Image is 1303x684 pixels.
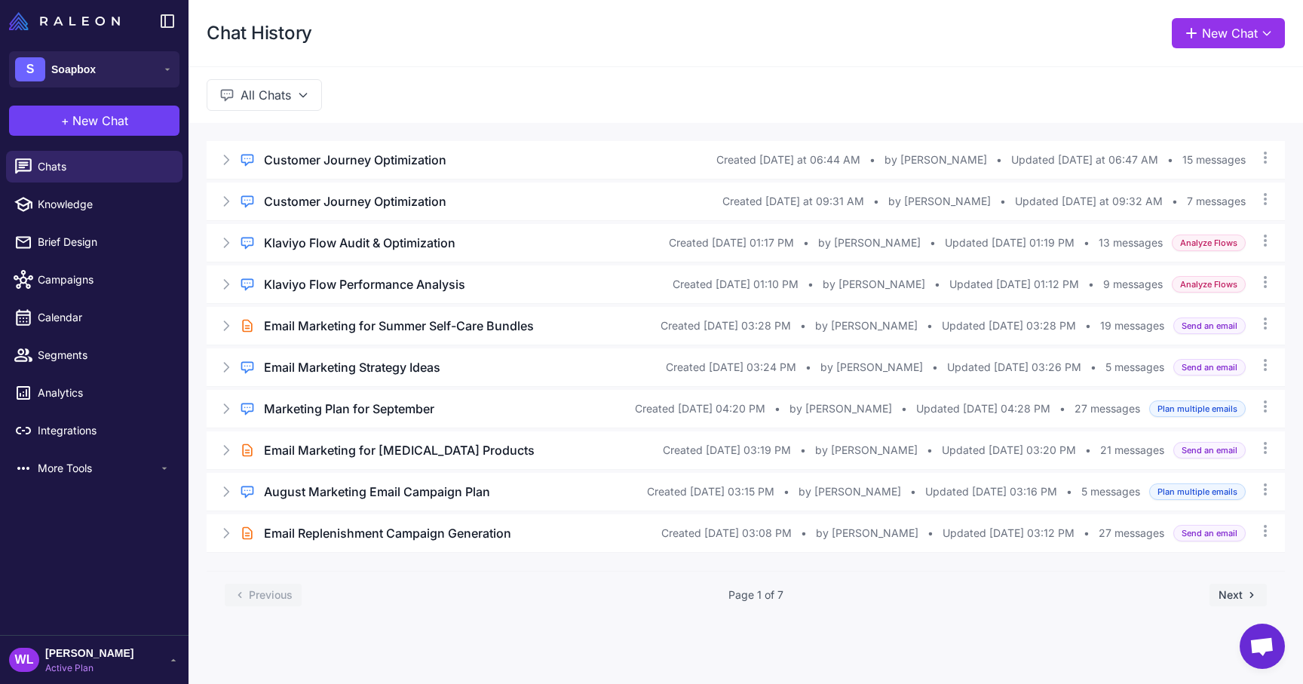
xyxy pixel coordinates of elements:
span: Created [DATE] at 09:31 AM [722,193,864,210]
a: Brief Design [6,226,182,258]
span: by [PERSON_NAME] [816,525,918,541]
span: Active Plan [45,661,133,675]
span: Analyze Flows [1172,235,1246,252]
span: Analyze Flows [1172,276,1246,293]
span: 5 messages [1105,359,1164,376]
span: Plan multiple emails [1149,400,1246,418]
span: by [PERSON_NAME] [799,483,901,500]
span: Updated [DATE] 01:19 PM [945,235,1075,251]
a: Chats [6,151,182,183]
h3: Email Replenishment Campaign Generation [264,524,511,542]
span: Created [DATE] at 06:44 AM [716,152,860,168]
span: Created [DATE] 03:19 PM [663,442,791,459]
span: Send an email [1173,525,1246,542]
button: SSoapbox [9,51,179,87]
span: • [869,152,875,168]
div: WL [9,648,39,672]
span: • [774,400,780,417]
span: • [1066,483,1072,500]
span: • [783,483,789,500]
span: 27 messages [1075,400,1140,417]
span: Created [DATE] 01:10 PM [673,276,799,293]
span: Updated [DATE] 03:16 PM [925,483,1057,500]
span: • [1085,317,1091,334]
span: Plan multiple emails [1149,483,1246,501]
span: • [1000,193,1006,210]
span: More Tools [38,460,158,477]
span: 15 messages [1182,152,1246,168]
span: Analytics [38,385,170,401]
span: • [801,525,807,541]
h3: Customer Journey Optimization [264,151,446,169]
span: 27 messages [1099,525,1164,541]
h3: Customer Journey Optimization [264,192,446,210]
span: Knowledge [38,196,170,213]
span: • [1084,235,1090,251]
span: • [932,359,938,376]
button: Previous [225,584,302,606]
span: Updated [DATE] 03:28 PM [942,317,1076,334]
span: • [1090,359,1096,376]
a: Campaigns [6,264,182,296]
a: Segments [6,339,182,371]
span: Segments [38,347,170,363]
span: • [803,235,809,251]
span: Send an email [1173,359,1246,376]
span: [PERSON_NAME] [45,645,133,661]
span: • [1172,193,1178,210]
span: Campaigns [38,271,170,288]
span: Soapbox [51,61,96,78]
span: by [PERSON_NAME] [888,193,991,210]
span: Updated [DATE] 03:12 PM [943,525,1075,541]
span: 9 messages [1103,276,1163,293]
button: Next [1209,584,1267,606]
span: Created [DATE] 01:17 PM [669,235,794,251]
span: by [PERSON_NAME] [815,442,918,459]
h3: Email Marketing for [MEDICAL_DATA] Products [264,441,535,459]
button: +New Chat [9,106,179,136]
span: Updated [DATE] at 06:47 AM [1011,152,1158,168]
span: 19 messages [1100,317,1164,334]
span: Updated [DATE] at 09:32 AM [1015,193,1163,210]
span: Created [DATE] 03:08 PM [661,525,792,541]
span: + [61,112,69,130]
span: • [910,483,916,500]
span: by [PERSON_NAME] [815,317,918,334]
span: by [PERSON_NAME] [818,235,921,251]
span: • [930,235,936,251]
span: 5 messages [1081,483,1140,500]
span: 13 messages [1099,235,1163,251]
span: Page 1 of 7 [728,587,783,603]
span: • [1088,276,1094,293]
span: Updated [DATE] 01:12 PM [949,276,1079,293]
span: • [800,317,806,334]
h3: Klaviyo Flow Audit & Optimization [264,234,455,252]
img: Raleon Logo [9,12,120,30]
h3: Marketing Plan for September [264,400,434,418]
span: Brief Design [38,234,170,250]
span: • [1167,152,1173,168]
a: Calendar [6,302,182,333]
a: Raleon Logo [9,12,126,30]
div: Open chat [1240,624,1285,669]
span: • [1085,442,1091,459]
span: Calendar [38,309,170,326]
button: New Chat [1172,18,1285,48]
span: • [808,276,814,293]
span: by [PERSON_NAME] [789,400,892,417]
h3: Email Marketing for Summer Self-Care Bundles [264,317,534,335]
span: • [927,317,933,334]
span: Updated [DATE] 03:20 PM [942,442,1076,459]
span: 21 messages [1100,442,1164,459]
span: • [996,152,1002,168]
button: All Chats [207,79,322,111]
span: Created [DATE] 04:20 PM [635,400,765,417]
span: • [805,359,811,376]
a: Integrations [6,415,182,446]
span: • [927,525,934,541]
span: • [901,400,907,417]
span: Chats [38,158,170,175]
span: 7 messages [1187,193,1246,210]
span: by [PERSON_NAME] [820,359,923,376]
h3: Klaviyo Flow Performance Analysis [264,275,465,293]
